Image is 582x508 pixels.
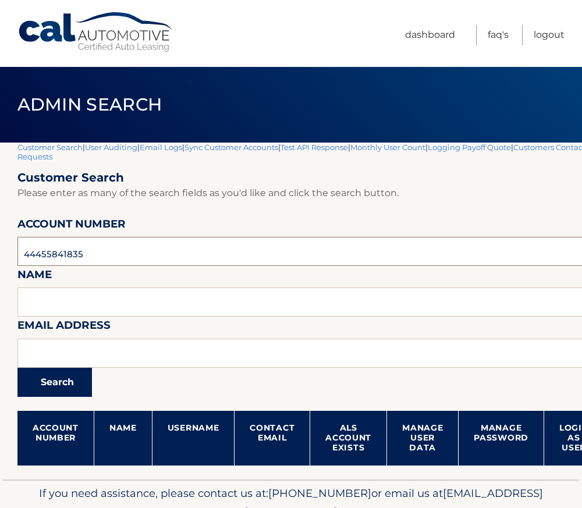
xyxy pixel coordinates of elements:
[17,411,94,466] th: Account Number
[235,411,310,466] th: Contact Email
[17,266,52,287] label: Name
[17,317,111,338] label: Email Address
[85,143,137,152] a: User Auditing
[405,25,455,45] a: Dashboard
[459,411,544,466] th: Manage Password
[17,94,162,115] span: Admin Search
[94,411,152,466] th: Name
[310,411,387,466] th: ALS Account Exists
[428,143,511,152] a: Logging Payoff Quote
[152,411,235,466] th: Username
[17,368,92,397] button: Search
[140,143,182,152] a: Email Logs
[281,143,348,152] a: Test API Response
[17,215,126,237] label: Account Number
[488,25,509,45] a: FAQ's
[534,25,565,45] a: Logout
[17,12,175,53] a: Cal Automotive
[387,411,459,466] th: Manage User Data
[350,143,425,152] a: Monthly User Count
[17,143,83,152] a: Customer Search
[268,486,371,500] span: [PHONE_NUMBER]
[184,143,278,152] a: Sync Customer Accounts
